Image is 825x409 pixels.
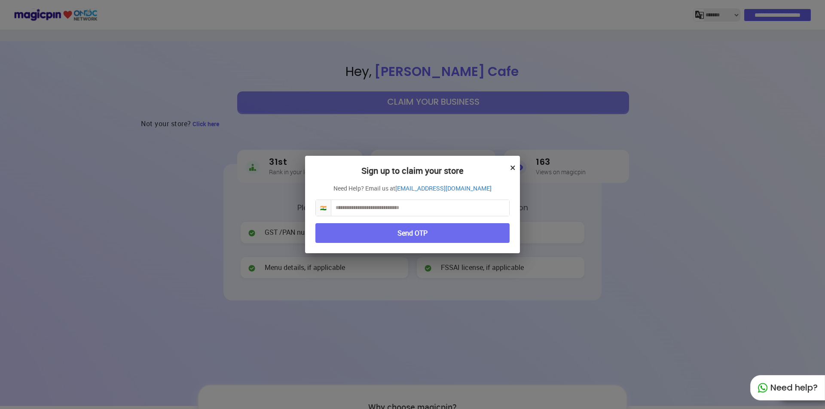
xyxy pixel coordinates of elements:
[395,184,492,193] a: [EMAIL_ADDRESS][DOMAIN_NAME]
[750,375,825,400] div: Need help?
[315,223,510,243] button: Send OTP
[315,184,510,193] p: Need Help? Email us at
[758,383,768,393] img: whatapp_green.7240e66a.svg
[315,166,510,184] h2: Sign up to claim your store
[316,200,331,216] span: 🇮🇳
[510,160,516,175] button: ×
